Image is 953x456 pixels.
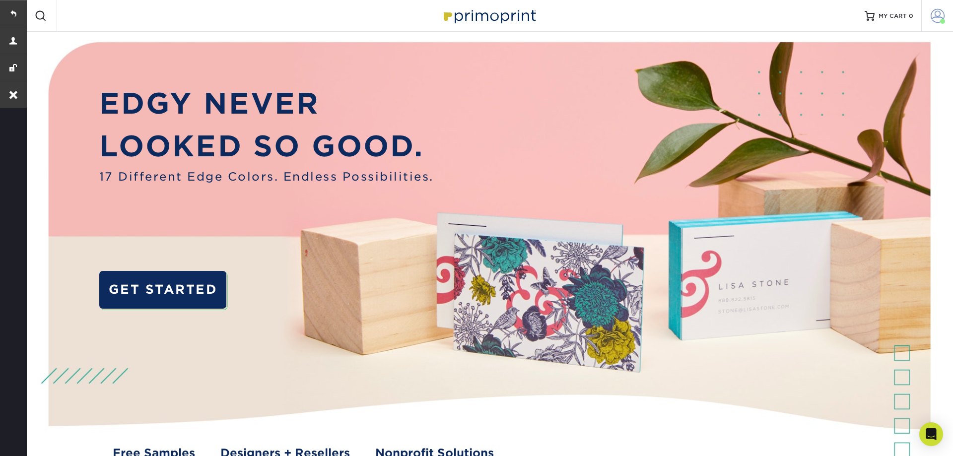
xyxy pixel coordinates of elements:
[919,422,943,446] div: Open Intercom Messenger
[99,168,434,186] span: 17 Different Edge Colors. Endless Possibilities.
[879,12,907,20] span: MY CART
[909,12,913,19] span: 0
[439,5,539,26] img: Primoprint
[99,125,434,168] p: LOOKED SO GOOD.
[99,82,434,125] p: EDGY NEVER
[99,271,227,309] a: GET STARTED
